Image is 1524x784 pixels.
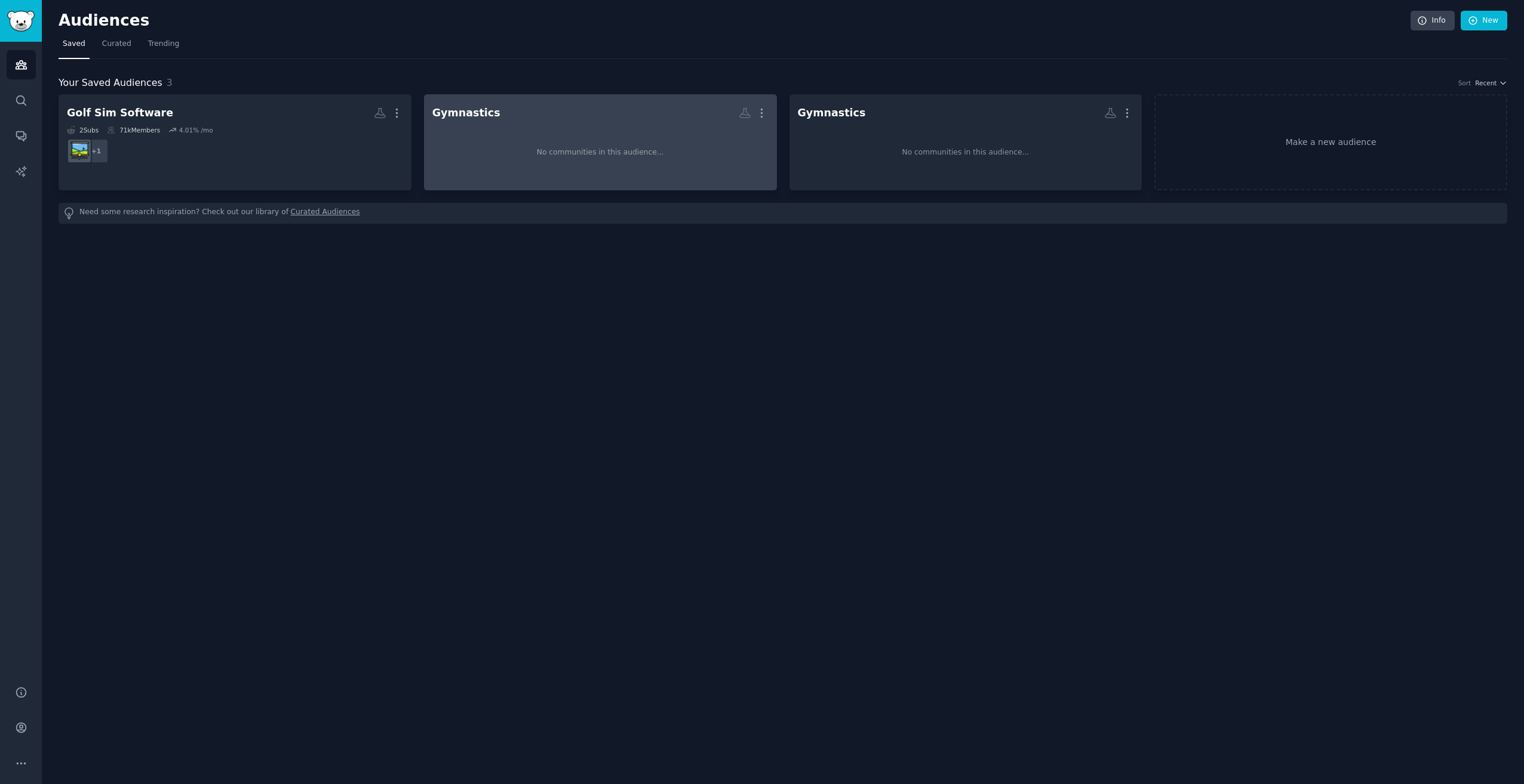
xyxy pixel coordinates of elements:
div: No communities in this audience... [902,147,1030,158]
span: Trending [148,39,179,50]
a: Make a new audience [1154,94,1507,190]
span: 3 [167,77,173,88]
div: + 1 [84,138,109,163]
div: 71k Members [107,126,160,134]
div: Gymnastics [432,106,500,121]
a: Info [1411,11,1455,31]
div: 2 Sub s [67,126,99,134]
h2: Audiences [59,11,1411,30]
div: Sort [1458,79,1471,87]
a: Saved [59,35,90,59]
a: GymnasticsNo communities in this audience... [789,94,1142,190]
div: Need some research inspiration? Check out our library of [59,203,1507,224]
img: Golfsimulator [70,141,89,160]
a: New [1461,11,1507,31]
a: GymnasticsNo communities in this audience... [424,94,777,190]
img: GummySearch logo [7,11,35,32]
span: Recent [1475,79,1497,87]
div: Golf Sim Software [67,106,173,121]
a: Curated Audiences [291,207,360,220]
a: Trending [144,35,183,59]
a: Golf Sim Software2Subs71kMembers4.01% /mo+1Golfsimulator [59,94,411,190]
button: Recent [1475,79,1507,87]
span: Curated [102,39,131,50]
div: 4.01 % /mo [179,126,213,134]
a: Curated [98,35,136,59]
div: No communities in this audience... [537,147,664,158]
div: Gymnastics [798,106,866,121]
span: Your Saved Audiences [59,76,162,91]
span: Saved [63,39,85,50]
